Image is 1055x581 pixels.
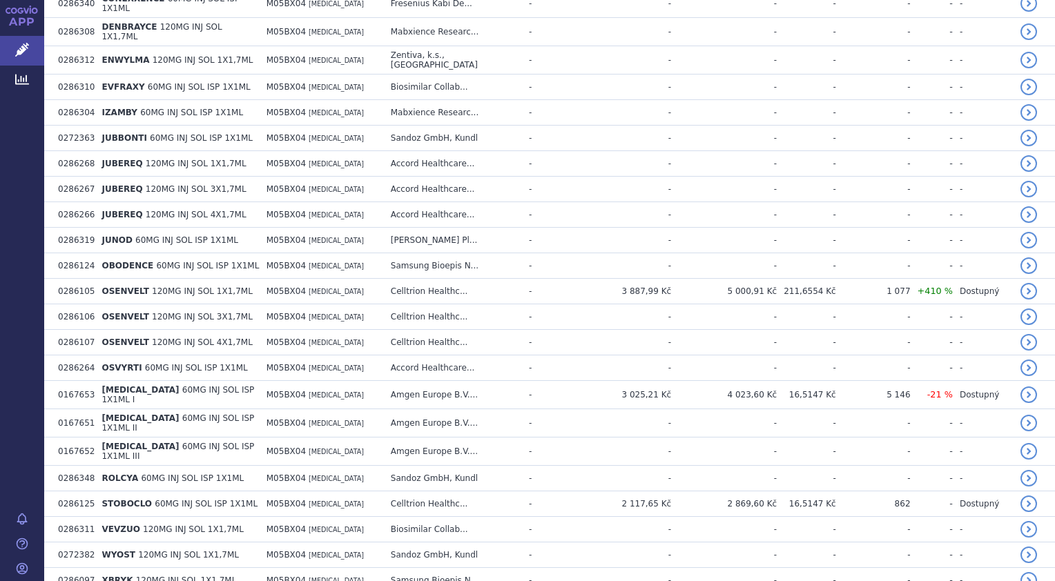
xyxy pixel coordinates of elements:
td: - [522,151,571,177]
a: detail [1020,52,1037,68]
td: Celltrion Healthc... [384,491,522,517]
span: [MEDICAL_DATA] [309,448,364,455]
span: 60MG INJ SOL ISP 1X1ML [155,499,258,509]
td: - [777,75,836,100]
td: - [671,126,777,151]
td: 0286267 [51,177,95,202]
td: Sandoz GmbH, Kundl [384,466,522,491]
span: OBODENCE [101,261,153,270]
a: detail [1020,257,1037,274]
td: - [671,253,777,279]
td: - [836,437,911,466]
span: ENWYLMA [101,55,149,65]
span: M05BX04 [267,184,306,194]
span: M05BX04 [267,82,306,92]
td: - [836,75,911,100]
td: Accord Healthcare... [384,202,522,228]
td: - [571,18,671,46]
td: - [777,202,836,228]
span: IZAMBY [101,108,137,117]
span: 60MG INJ SOL ISP 1X1ML [156,261,259,270]
td: - [571,330,671,355]
span: [MEDICAL_DATA] [309,186,364,193]
td: - [953,75,1014,100]
td: - [571,437,671,466]
a: detail [1020,360,1037,376]
td: - [777,46,836,75]
span: JUBEREQ [101,159,142,168]
span: [MEDICAL_DATA] [309,500,364,508]
span: ROLCYA [101,473,138,483]
span: 60MG INJ SOL ISP 1X1ML I [101,385,254,404]
span: M05BX04 [267,108,306,117]
a: detail [1020,155,1037,172]
td: - [777,253,836,279]
td: - [522,228,571,253]
td: - [777,466,836,491]
a: detail [1020,334,1037,351]
td: 0286304 [51,100,95,126]
span: 120MG INJ SOL 1X1,7ML [143,524,244,534]
td: Samsung Bioepis N... [384,253,522,279]
td: 0286125 [51,491,95,517]
td: Accord Healthcare... [384,151,522,177]
td: 16,5147 Kč [777,491,836,517]
td: - [522,177,571,202]
td: Dostupný [953,491,1014,517]
span: OSENVELT [101,286,148,296]
td: - [953,18,1014,46]
td: - [911,18,953,46]
td: - [911,202,953,228]
span: [MEDICAL_DATA] [309,237,364,244]
td: - [571,409,671,437]
td: 0286311 [51,517,95,542]
td: - [571,151,671,177]
span: M05BX04 [267,499,306,509]
td: - [911,100,953,126]
span: M05BX04 [267,55,306,65]
td: 0286308 [51,18,95,46]
span: JUBBONTI [101,133,146,143]
span: M05BX04 [267,27,306,37]
span: [MEDICAL_DATA] [309,475,364,482]
td: - [836,46,911,75]
span: M05BX04 [267,418,306,428]
td: - [911,437,953,466]
td: 5 146 [836,381,911,409]
td: - [953,46,1014,75]
td: - [522,381,571,409]
td: - [671,75,777,100]
td: - [836,355,911,381]
td: - [522,75,571,100]
span: 120MG INJ SOL 4X1,7ML [152,337,253,347]
td: 2 117,65 Kč [571,491,671,517]
td: - [522,279,571,304]
span: JUNOD [101,235,132,245]
td: - [953,466,1014,491]
span: [MEDICAL_DATA] [309,339,364,346]
a: detail [1020,130,1037,146]
td: Celltrion Healthc... [384,279,522,304]
a: detail [1020,546,1037,563]
span: 120MG INJ SOL 4X1,7ML [146,210,246,219]
td: - [911,126,953,151]
a: detail [1020,206,1037,223]
td: - [671,100,777,126]
td: - [671,330,777,355]
td: - [522,437,571,466]
td: - [836,466,911,491]
span: M05BX04 [267,133,306,143]
span: [MEDICAL_DATA] [309,526,364,533]
td: - [671,202,777,228]
td: - [953,126,1014,151]
td: - [777,100,836,126]
span: [MEDICAL_DATA] [309,83,364,91]
span: [MEDICAL_DATA] [309,28,364,36]
td: - [911,304,953,330]
span: M05BX04 [267,473,306,483]
span: [MEDICAL_DATA] [309,262,364,270]
td: - [571,542,671,568]
span: OSENVELT [101,312,148,322]
td: - [953,177,1014,202]
td: - [671,177,777,202]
